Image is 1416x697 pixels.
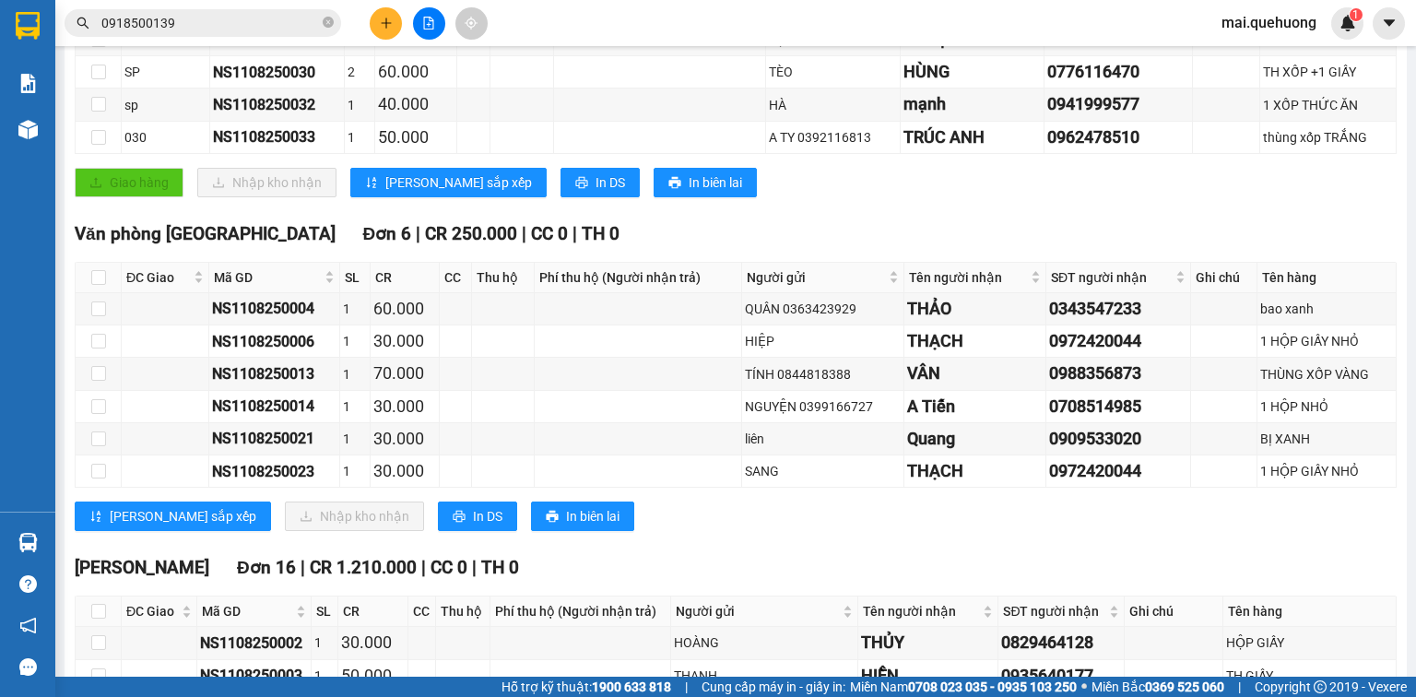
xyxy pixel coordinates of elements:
[197,627,312,659] td: NS1108250002
[212,427,337,450] div: NS1108250021
[18,74,38,93] img: solution-icon
[348,127,372,148] div: 1
[416,223,420,244] span: |
[348,62,372,82] div: 2
[531,223,568,244] span: CC 0
[378,124,454,150] div: 50.000
[1001,663,1121,689] div: 0935640177
[904,293,1046,325] td: THẢO
[1091,677,1224,697] span: Miền Bắc
[350,168,547,197] button: sort-ascending[PERSON_NAME] sắp xếp
[1207,11,1331,34] span: mai.quehuong
[481,557,519,578] span: TH 0
[1047,91,1189,117] div: 0941999577
[126,601,178,621] span: ĐC Giao
[338,597,408,627] th: CR
[1350,8,1363,21] sup: 1
[901,89,1045,121] td: mạnh
[472,263,535,293] th: Thu hộ
[1049,426,1187,452] div: 0909533020
[237,557,296,578] span: Đơn 16
[1260,429,1393,449] div: BỊ XANH
[907,458,1043,484] div: THẠCH
[863,601,980,621] span: Tên người nhận
[1044,122,1193,154] td: 0962478510
[77,17,89,30] span: search
[575,176,588,191] span: printer
[110,506,256,526] span: [PERSON_NAME] sắp xếp
[769,62,897,82] div: TÈO
[535,263,742,293] th: Phí thu hộ (Người nhận trả)
[202,601,292,621] span: Mã GD
[745,429,902,449] div: liên
[341,663,405,689] div: 50.000
[436,597,490,627] th: Thu hộ
[200,664,308,687] div: NS1108250003
[1226,666,1393,686] div: TH GIẤY
[674,632,855,653] div: HOÀNG
[1314,680,1327,693] span: copyright
[19,575,37,593] span: question-circle
[1049,296,1187,322] div: 0343547233
[560,168,640,197] button: printerIn DS
[596,172,625,193] span: In DS
[343,299,367,319] div: 1
[213,125,341,148] div: NS1108250033
[285,502,424,531] button: downloadNhập kho nhận
[1263,95,1393,115] div: 1 XỐP THỨC ĂN
[566,506,619,526] span: In biên lai
[341,630,405,656] div: 30.000
[907,360,1043,386] div: VÂN
[1049,328,1187,354] div: 0972420044
[1238,677,1241,697] span: |
[200,632,308,655] div: NS1108250002
[19,658,37,676] span: message
[1257,263,1397,293] th: Tên hàng
[582,223,619,244] span: TH 0
[378,59,454,85] div: 60.000
[1226,632,1393,653] div: HỘP GIẤY
[301,557,305,578] span: |
[210,56,345,89] td: NS1108250030
[373,458,436,484] div: 30.000
[592,679,671,694] strong: 1900 633 818
[907,394,1043,419] div: A Tiến
[472,557,477,578] span: |
[1191,263,1257,293] th: Ghi chú
[343,461,367,481] div: 1
[348,95,372,115] div: 1
[209,391,341,423] td: NS1108250014
[1001,630,1121,656] div: 0829464128
[340,263,371,293] th: SL
[425,223,517,244] span: CR 250.000
[531,502,634,531] button: printerIn biên lai
[214,267,322,288] span: Mã GD
[126,267,190,288] span: ĐC Giao
[769,95,897,115] div: HÀ
[676,601,839,621] span: Người gửi
[473,506,502,526] span: In DS
[373,426,436,452] div: 30.000
[901,56,1045,89] td: HÙNG
[903,91,1042,117] div: mạnh
[365,176,378,191] span: sort-ascending
[1047,59,1189,85] div: 0776116470
[75,223,336,244] span: Văn phòng [GEOGRAPHIC_DATA]
[209,455,341,488] td: NS1108250023
[689,172,742,193] span: In biên lai
[212,460,337,483] div: NS1108250023
[1047,124,1189,150] div: 0962478510
[209,325,341,358] td: NS1108250006
[455,7,488,40] button: aim
[101,13,319,33] input: Tìm tên, số ĐT hoặc mã đơn
[465,17,478,30] span: aim
[745,364,902,384] div: TÍNH 0844818388
[124,127,206,148] div: 030
[1044,89,1193,121] td: 0941999577
[75,502,271,531] button: sort-ascending[PERSON_NAME] sắp xếp
[858,627,999,659] td: THỦY
[421,557,426,578] span: |
[18,533,38,552] img: warehouse-icon
[908,679,1077,694] strong: 0708 023 035 - 0935 103 250
[850,677,1077,697] span: Miền Nam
